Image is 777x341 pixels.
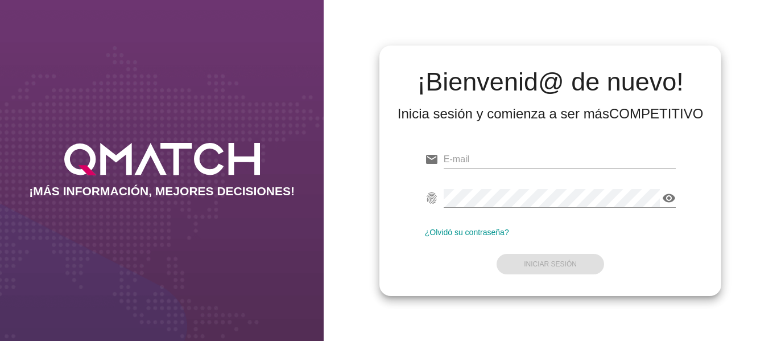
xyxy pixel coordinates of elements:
[398,105,704,123] div: Inicia sesión y comienza a ser más
[444,150,676,169] input: E-mail
[425,191,439,205] i: fingerprint
[425,228,509,237] a: ¿Olvidó su contraseña?
[398,68,704,96] h2: ¡Bienvenid@ de nuevo!
[609,106,703,121] strong: COMPETITIVO
[29,184,295,198] h2: ¡MÁS INFORMACIÓN, MEJORES DECISIONES!
[662,191,676,205] i: visibility
[425,153,439,166] i: email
